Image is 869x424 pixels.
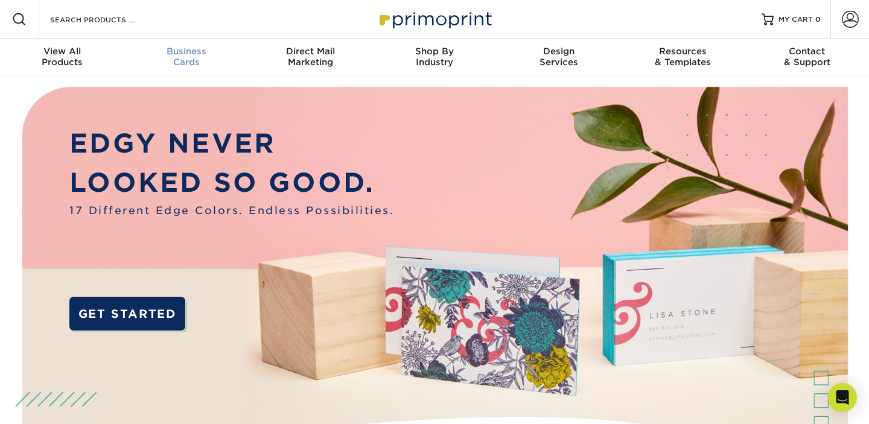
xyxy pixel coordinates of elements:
a: Resources& Templates [621,39,745,77]
span: Shop By [372,46,497,57]
div: Cards [124,46,249,68]
div: & Templates [621,46,745,68]
div: Marketing [248,46,372,68]
a: GET STARTED [69,297,185,331]
a: Direct MailMarketing [248,39,372,77]
img: Primoprint [374,6,495,32]
span: Resources [621,46,745,57]
span: Contact [745,46,869,57]
a: DesignServices [497,39,621,77]
div: Services [497,46,621,68]
div: Open Intercom Messenger [828,383,857,412]
a: BusinessCards [124,39,249,77]
span: Business [124,46,249,57]
span: 0 [815,15,821,24]
a: Shop ByIndustry [372,39,497,77]
p: EDGY NEVER [69,124,394,163]
span: MY CART [778,14,813,25]
input: SEARCH PRODUCTS..... [49,12,167,27]
div: & Support [745,46,869,68]
p: LOOKED SO GOOD. [69,163,394,203]
span: 17 Different Edge Colors. Endless Possibilities. [69,203,394,218]
span: Direct Mail [248,46,372,57]
a: Contact& Support [745,39,869,77]
span: Design [497,46,621,57]
div: Industry [372,46,497,68]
